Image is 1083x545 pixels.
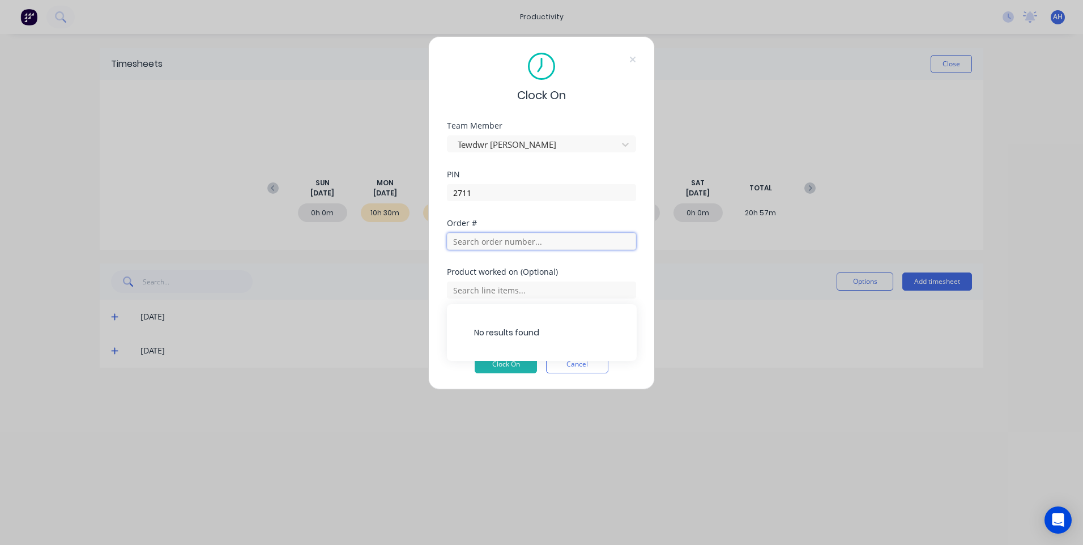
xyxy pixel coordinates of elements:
input: Search line items... [447,282,636,299]
div: No results found [447,304,637,361]
button: Cancel [546,355,608,373]
input: Search order number... [447,233,636,250]
input: Enter PIN [447,184,636,201]
div: Order # [447,219,636,227]
div: Open Intercom Messenger [1044,506,1072,534]
button: Clock On [475,355,537,373]
div: Product worked on (Optional) [447,268,636,276]
div: Team Member [447,122,636,130]
div: PIN [447,171,636,178]
span: Clock On [517,87,566,104]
